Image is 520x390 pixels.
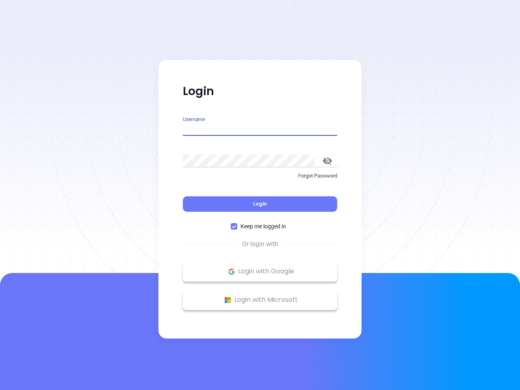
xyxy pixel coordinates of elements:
[183,172,337,180] p: Forgot Password
[183,117,205,122] label: Username
[183,261,337,282] button: Google Logo Login with Google
[253,200,267,207] span: Login
[183,290,337,310] button: Microsoft Logo Login with Microsoft
[183,196,337,212] button: Login
[187,265,333,277] p: Login with Google
[238,239,282,249] span: Or login with
[183,172,337,186] a: Forgot Password
[183,84,337,99] p: Login
[318,151,337,171] button: toggle password visibility
[187,294,333,306] p: Login with Microsoft
[226,266,236,277] img: Google Logo
[223,295,233,305] img: Microsoft Logo
[237,222,289,231] span: Keep me logged in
